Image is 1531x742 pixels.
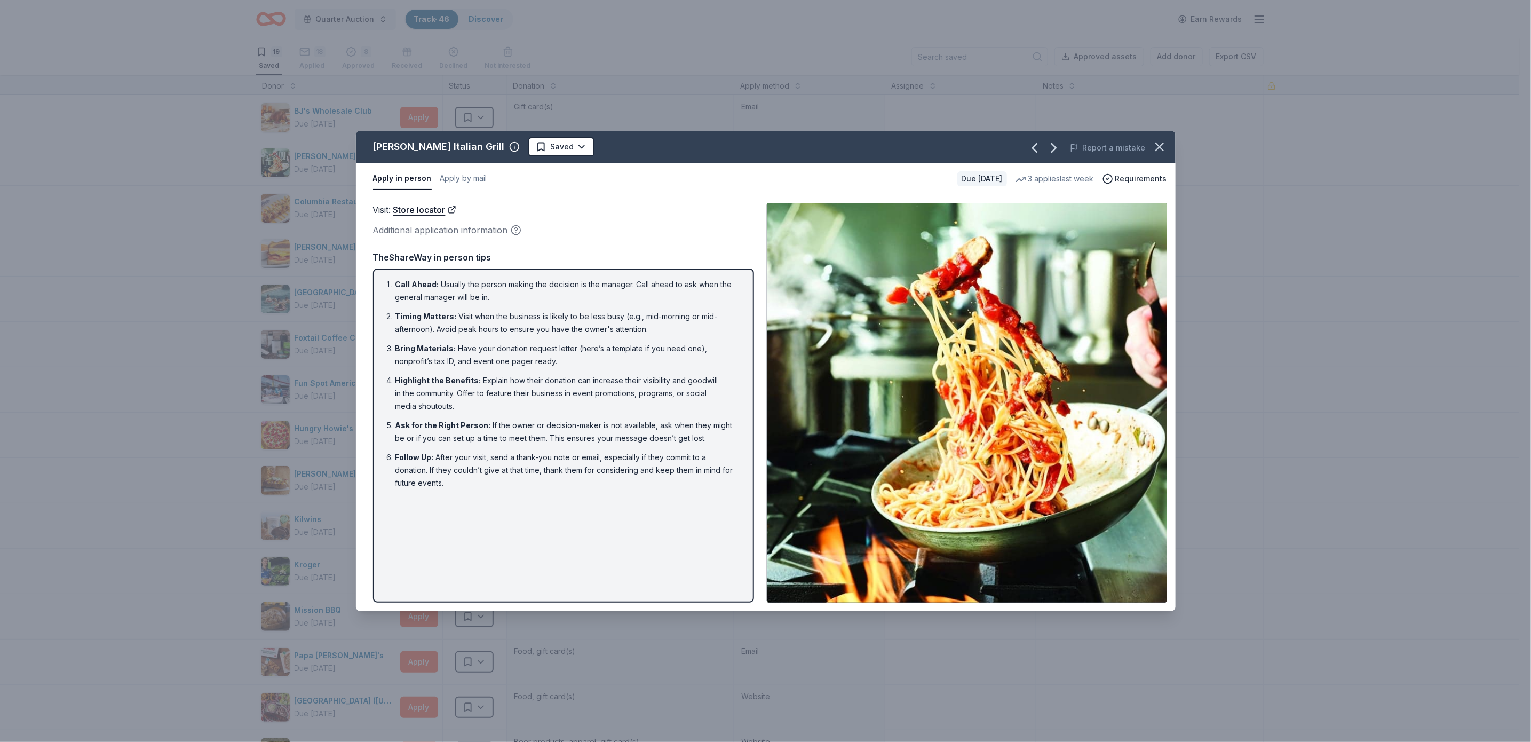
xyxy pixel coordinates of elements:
[395,374,738,413] li: Explain how their donation can increase their visibility and goodwill in the community. Offer to ...
[395,376,481,385] span: Highlight the Benefits :
[395,421,491,430] span: Ask for the Right Person :
[373,168,432,190] button: Apply in person
[395,312,457,321] span: Timing Matters :
[395,280,439,289] span: Call Ahead :
[1016,172,1094,185] div: 3 applies last week
[395,453,434,462] span: Follow Up :
[395,419,738,445] li: If the owner or decision-maker is not available, ask when they might be or if you can set up a ti...
[395,344,456,353] span: Bring Materials :
[395,342,738,368] li: Have your donation request letter (here’s a template if you need one), nonprofit’s tax ID, and ev...
[373,250,754,264] div: TheShareWay in person tips
[1070,141,1146,154] button: Report a mistake
[373,138,505,155] div: [PERSON_NAME] Italian Grill
[440,168,487,190] button: Apply by mail
[393,203,456,217] a: Store locator
[373,223,754,237] div: Additional application information
[395,278,738,304] li: Usually the person making the decision is the manager. Call ahead to ask when the general manager...
[1102,172,1167,185] button: Requirements
[395,451,738,490] li: After your visit, send a thank-you note or email, especially if they commit to a donation. If the...
[373,203,754,217] div: Visit :
[1115,172,1167,185] span: Requirements
[551,140,574,153] span: Saved
[957,171,1007,186] div: Due [DATE]
[395,310,738,336] li: Visit when the business is likely to be less busy (e.g., mid-morning or mid-afternoon). Avoid pea...
[528,137,594,156] button: Saved
[767,203,1167,603] img: Image for Carrabba's Italian Grill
